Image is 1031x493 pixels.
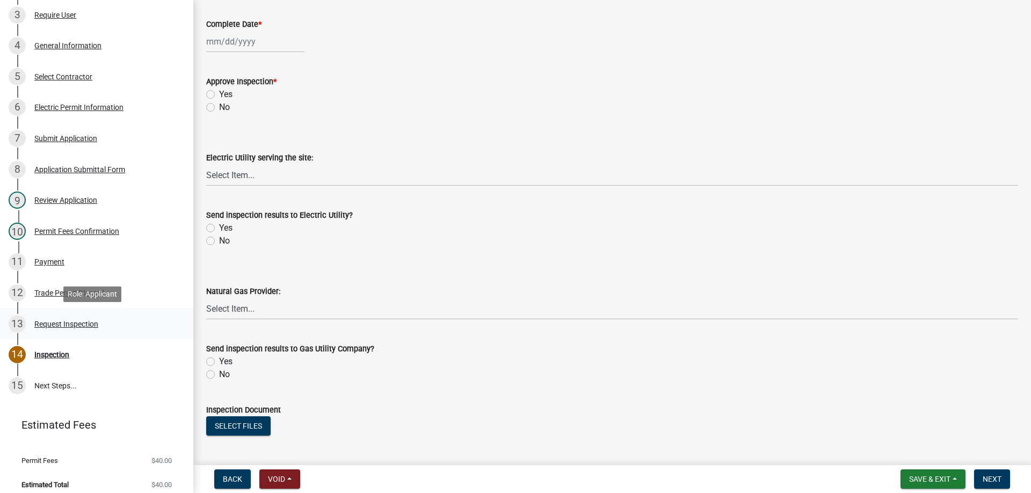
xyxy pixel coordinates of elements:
[909,475,950,483] span: Save & Exit
[9,99,26,116] div: 6
[34,351,69,358] div: Inspection
[34,258,64,266] div: Payment
[9,68,26,85] div: 5
[206,31,304,53] input: mm/dd/yyyy
[34,196,97,204] div: Review Application
[214,469,251,489] button: Back
[34,73,92,80] div: Select Contractor
[34,42,101,49] div: General Information
[219,101,230,114] label: No
[9,223,26,240] div: 10
[9,315,26,333] div: 13
[983,475,1001,483] span: Next
[974,469,1010,489] button: Next
[206,21,262,28] label: Complete Date
[9,6,26,24] div: 3
[34,135,97,142] div: Submit Application
[34,227,119,235] div: Permit Fees Confirmation
[206,78,277,86] label: Approve Inspection
[34,11,76,19] div: Require User
[9,192,26,209] div: 9
[268,475,285,483] span: Void
[206,407,281,414] label: Inspection Document
[219,222,233,234] label: Yes
[206,288,280,296] label: Natural Gas Provider:
[206,154,313,162] label: Electric Utility serving the site:
[34,289,104,297] div: Trade Permit Placard
[206,345,374,353] label: Send inspection results to Gas Utility Company?
[151,481,172,488] span: $40.00
[206,416,271,436] button: Select files
[223,475,242,483] span: Back
[151,457,172,464] span: $40.00
[219,355,233,368] label: Yes
[219,88,233,101] label: Yes
[34,104,124,111] div: Electric Permit Information
[901,469,965,489] button: Save & Exit
[9,37,26,54] div: 4
[259,469,300,489] button: Void
[34,166,125,173] div: Application Submittal Form
[9,161,26,178] div: 8
[9,284,26,301] div: 12
[63,286,121,302] div: Role: Applicant
[219,368,230,381] label: No
[219,234,230,247] label: No
[21,457,58,464] span: Permit Fees
[9,130,26,147] div: 7
[34,320,98,328] div: Request Inspection
[9,346,26,363] div: 14
[9,377,26,394] div: 15
[21,481,69,488] span: Estimated Total
[9,414,176,436] a: Estimated Fees
[9,253,26,270] div: 11
[206,212,353,219] label: Send inspection results to Electric Utility?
